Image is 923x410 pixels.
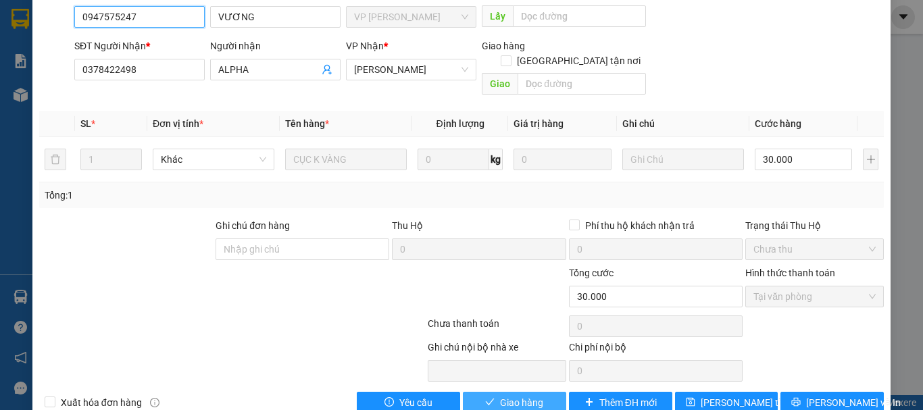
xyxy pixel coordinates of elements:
[500,395,543,410] span: Giao hàng
[806,395,901,410] span: [PERSON_NAME] và In
[686,397,695,408] span: save
[514,149,611,170] input: 0
[436,118,484,129] span: Định lượng
[745,218,884,233] div: Trạng thái Thu Hộ
[216,220,290,231] label: Ghi chú đơn hàng
[513,5,646,27] input: Dọc đường
[210,39,341,53] div: Người nhận
[80,118,91,129] span: SL
[384,397,394,408] span: exclamation-circle
[489,149,503,170] span: kg
[791,397,801,408] span: printer
[482,41,525,51] span: Giao hàng
[753,239,876,259] span: Chưa thu
[346,41,384,51] span: VP Nhận
[584,397,594,408] span: plus
[569,340,743,360] div: Chi phí nội bộ
[599,395,657,410] span: Thêm ĐH mới
[55,395,147,410] span: Xuất hóa đơn hàng
[354,59,468,80] span: Hồ Chí Minh
[518,73,646,95] input: Dọc đường
[45,188,357,203] div: Tổng: 1
[482,73,518,95] span: Giao
[580,218,700,233] span: Phí thu hộ khách nhận trả
[863,149,878,170] button: plus
[74,39,205,53] div: SĐT Người Nhận
[622,149,744,170] input: Ghi Chú
[569,267,614,278] span: Tổng cước
[755,118,801,129] span: Cước hàng
[482,5,513,27] span: Lấy
[512,53,646,68] span: [GEOGRAPHIC_DATA] tận nơi
[45,149,66,170] button: delete
[322,64,332,75] span: user-add
[354,7,468,27] span: VP Phan Rang
[216,238,389,260] input: Ghi chú đơn hàng
[153,118,203,129] span: Đơn vị tính
[701,395,809,410] span: [PERSON_NAME] thay đổi
[428,340,566,360] div: Ghi chú nội bộ nhà xe
[285,118,329,129] span: Tên hàng
[285,149,407,170] input: VD: Bàn, Ghế
[745,267,835,278] label: Hình thức thanh toán
[161,149,266,170] span: Khác
[426,316,568,340] div: Chưa thanh toán
[753,286,876,307] span: Tại văn phòng
[617,111,749,137] th: Ghi chú
[399,395,432,410] span: Yêu cầu
[150,398,159,407] span: info-circle
[392,220,423,231] span: Thu Hộ
[485,397,495,408] span: check
[514,118,564,129] span: Giá trị hàng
